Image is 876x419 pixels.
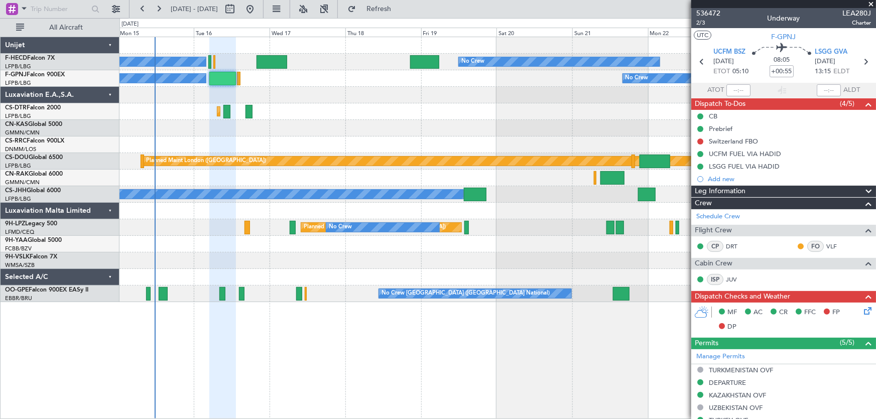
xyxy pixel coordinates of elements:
a: CS-RRCFalcon 900LX [5,138,64,144]
div: Switzerland FBO [709,137,758,146]
a: CN-KASGlobal 5000 [5,121,62,127]
button: All Aircraft [11,20,109,36]
span: OO-GPE [5,287,29,293]
div: FO [807,241,824,252]
span: 05:10 [732,67,748,77]
span: Dispatch To-Dos [695,98,745,110]
button: UTC [694,31,711,40]
span: DP [727,322,736,332]
a: DNMM/LOS [5,146,36,153]
a: F-HECDFalcon 7X [5,55,55,61]
span: 13:15 [815,67,831,77]
span: F-HECD [5,55,27,61]
span: ETOT [713,67,730,77]
div: Tue 16 [194,28,270,37]
div: Sat 20 [496,28,572,37]
span: ATOT [707,85,724,95]
span: All Aircraft [26,24,106,31]
span: (4/5) [840,98,854,109]
span: Dispatch Checks and Weather [695,291,790,303]
span: 2/3 [696,19,720,27]
a: Schedule Crew [696,212,740,222]
a: DRT [726,242,748,251]
div: CP [707,241,723,252]
div: KAZAKHSTAN OVF [709,391,766,399]
div: No Crew [461,54,484,69]
span: CS-RRC [5,138,27,144]
div: DEPARTURE [709,378,746,387]
span: UCFM BSZ [713,47,745,57]
div: Sun 21 [572,28,648,37]
span: FFC [804,308,816,318]
a: 9H-VSLKFalcon 7X [5,254,57,260]
span: 9H-LPZ [5,221,25,227]
div: TURKMENISTAN OVF [709,366,773,374]
a: Manage Permits [696,352,745,362]
div: UZBEKISTAN OVF [709,403,763,412]
div: Mon 15 [118,28,194,37]
span: Charter [842,19,871,27]
a: 9H-LPZLegacy 500 [5,221,57,227]
span: LEA280J [842,8,871,19]
div: Planned Maint London ([GEOGRAPHIC_DATA]) [146,154,266,169]
span: 08:05 [774,55,790,65]
span: Permits [695,338,718,349]
span: Cabin Crew [695,258,732,269]
div: ISP [707,274,723,285]
div: Fri 19 [421,28,497,37]
a: 9H-YAAGlobal 5000 [5,237,62,243]
span: 536472 [696,8,720,19]
span: Crew [695,198,712,209]
a: GMMN/CMN [5,129,40,136]
span: AC [754,308,763,318]
a: CS-DTRFalcon 2000 [5,105,61,111]
div: No Crew [329,220,352,235]
div: UCFM FUEL VIA HADID [709,150,781,158]
span: Flight Crew [695,225,732,236]
span: CN-RAK [5,171,29,177]
span: FP [832,308,840,318]
input: Trip Number [31,2,88,17]
span: Refresh [358,6,400,13]
a: JUV [726,275,748,284]
div: CB [709,112,717,120]
a: CS-DOUGlobal 6500 [5,155,63,161]
div: Mon 22 [648,28,724,37]
span: Leg Information [695,186,745,197]
div: LSGG FUEL VIA HADID [709,162,780,171]
input: --:-- [726,84,750,96]
div: Add new [708,175,871,183]
span: CS-DTR [5,105,27,111]
div: No Crew [GEOGRAPHIC_DATA] ([GEOGRAPHIC_DATA] National) [382,286,550,301]
a: GMMN/CMN [5,179,40,186]
div: Thu 18 [345,28,421,37]
span: (5/5) [840,337,854,348]
span: CS-DOU [5,155,29,161]
span: 9H-YAA [5,237,28,243]
span: LSGG GVA [815,47,847,57]
button: Refresh [343,1,403,17]
a: LFPB/LBG [5,112,31,120]
span: MF [727,308,737,318]
div: No Crew [625,71,649,86]
div: Prebrief [709,124,732,133]
a: LFMD/CEQ [5,228,34,236]
span: [DATE] - [DATE] [171,5,218,14]
a: LFPB/LBG [5,162,31,170]
div: Planned [GEOGRAPHIC_DATA] ([GEOGRAPHIC_DATA]) [304,220,446,235]
a: EBBR/BRU [5,295,32,302]
a: OO-GPEFalcon 900EX EASy II [5,287,88,293]
a: CS-JHHGlobal 6000 [5,188,61,194]
a: LFPB/LBG [5,79,31,87]
span: [DATE] [713,57,734,67]
span: F-GPNJ [772,32,796,42]
span: F-GPNJ [5,72,27,78]
a: VLF [826,242,849,251]
span: ELDT [833,67,849,77]
div: [DATE] [121,20,139,29]
span: CR [779,308,788,318]
a: F-GPNJFalcon 900EX [5,72,65,78]
span: CS-JHH [5,188,27,194]
div: Underway [768,14,800,24]
a: FCBB/BZV [5,245,32,252]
